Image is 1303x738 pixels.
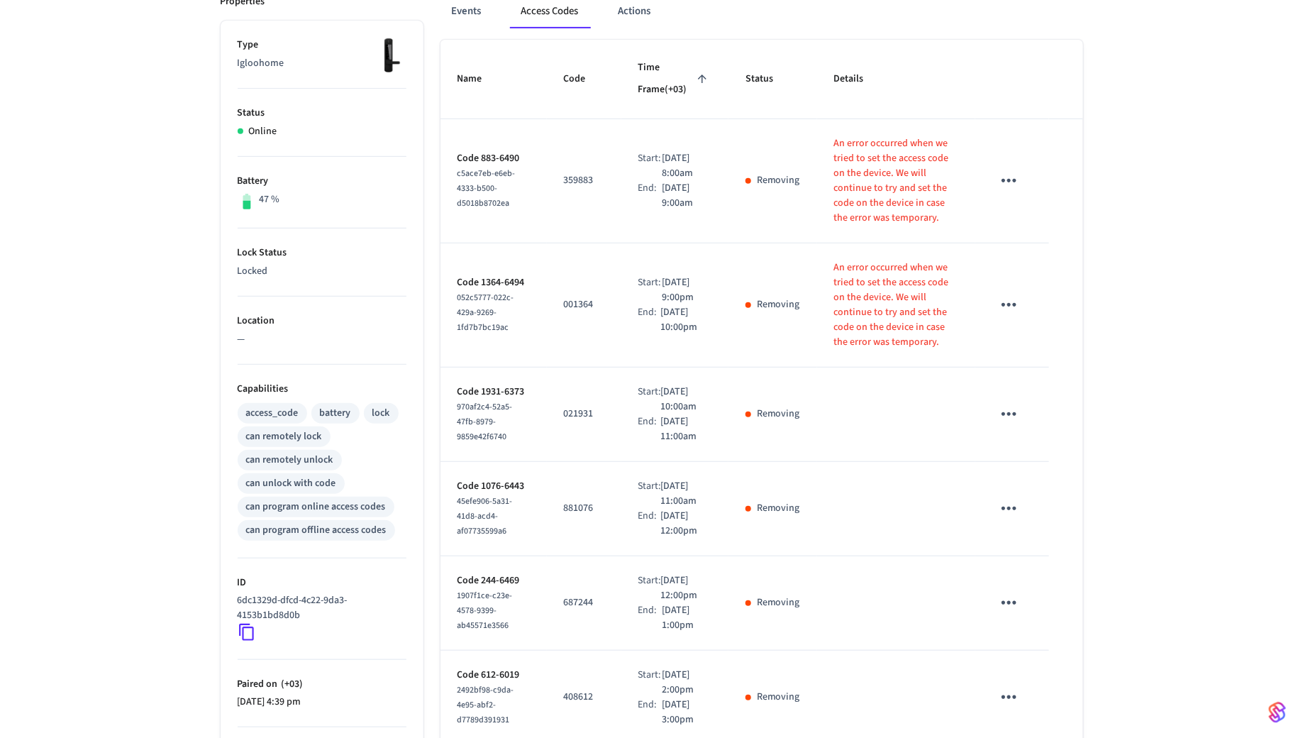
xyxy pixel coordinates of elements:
[638,275,662,305] div: Start:
[757,690,800,705] p: Removing
[564,690,604,705] p: 408612
[458,668,530,683] p: Code 612-6019
[371,38,406,73] img: igloohome_mortise_2p
[638,181,662,211] div: End:
[638,509,661,539] div: End:
[246,500,386,514] div: can program online access codes
[757,173,800,188] p: Removing
[564,595,604,610] p: 687244
[458,292,514,334] span: 052c5777-022c-429a-9269-1fd7b7bc19ac
[246,523,387,538] div: can program offline access codes
[661,573,711,603] p: [DATE] 12:00pm
[372,406,390,421] div: lock
[757,595,800,610] p: Removing
[238,575,406,590] p: ID
[238,677,406,692] p: Paired on
[458,151,530,166] p: Code 883-6490
[246,406,299,421] div: access_code
[662,668,711,698] p: [DATE] 2:00pm
[238,38,406,53] p: Type
[662,275,711,305] p: [DATE] 9:00pm
[564,173,604,188] p: 359883
[238,314,406,329] p: Location
[638,305,661,335] div: End:
[249,124,277,139] p: Online
[320,406,351,421] div: battery
[246,453,333,468] div: can remotely unlock
[638,479,661,509] div: Start:
[638,57,711,101] span: Time Frame(+03)
[458,684,514,726] span: 2492bf98-c9da-4e95-abf2-d7789d391931
[458,495,513,537] span: 45efe906-5a31-41d8-acd4-af07735599a6
[745,68,792,90] span: Status
[638,414,661,444] div: End:
[564,501,604,516] p: 881076
[458,401,513,443] span: 970af2c4-52a5-47fb-8979-9859e42f6740
[458,275,530,290] p: Code 1364-6494
[246,476,336,491] div: can unlock with code
[564,297,604,312] p: 001364
[458,590,513,632] span: 1907f1ce-c23e-4578-9399-ab45571e3566
[757,501,800,516] p: Removing
[660,305,711,335] p: [DATE] 10:00pm
[834,260,958,350] p: An error occurred when we tried to set the access code on the device. We will continue to try and...
[757,407,800,422] p: Removing
[757,297,800,312] p: Removing
[834,68,882,90] span: Details
[278,677,303,691] span: ( +03 )
[458,479,530,494] p: Code 1076-6443
[564,407,604,422] p: 021931
[259,192,279,207] p: 47 %
[638,573,661,603] div: Start:
[1269,701,1286,724] img: SeamLogoGradient.69752ec5.svg
[458,573,530,588] p: Code 244-6469
[238,382,406,397] p: Capabilities
[458,68,501,90] span: Name
[638,151,662,181] div: Start:
[661,385,711,414] p: [DATE] 10:00am
[564,68,604,90] span: Code
[238,593,401,623] p: 6dc1329d-dfcd-4c22-9da3-4153b1bd8d0b
[662,698,711,727] p: [DATE] 3:00pm
[246,429,322,444] div: can remotely lock
[238,246,406,260] p: Lock Status
[662,603,711,633] p: [DATE] 1:00pm
[238,106,406,121] p: Status
[660,509,711,539] p: [DATE] 12:00pm
[638,668,662,698] div: Start:
[458,385,530,400] p: Code 1931-6373
[238,332,406,347] p: —
[238,264,406,279] p: Locked
[834,136,958,226] p: An error occurred when we tried to set the access code on the device. We will continue to try and...
[661,414,711,444] p: [DATE] 11:00am
[662,151,711,181] p: [DATE] 8:00am
[638,603,662,633] div: End:
[638,698,662,727] div: End:
[238,174,406,189] p: Battery
[638,385,661,414] div: Start:
[662,181,711,211] p: [DATE] 9:00am
[238,56,406,71] p: Igloohome
[661,479,711,509] p: [DATE] 11:00am
[458,167,516,209] span: c5ace7eb-e6eb-4333-b500-d5018b8702ea
[238,695,406,710] p: [DATE] 4:39 pm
